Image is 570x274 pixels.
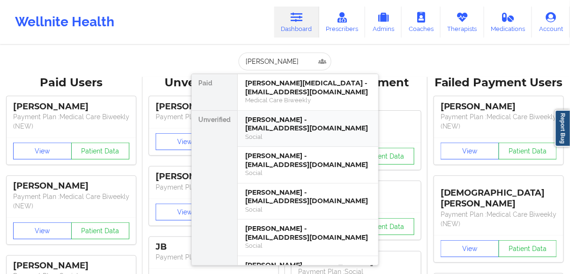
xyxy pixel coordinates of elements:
[156,101,272,112] div: [PERSON_NAME]
[441,143,499,160] button: View
[356,218,415,235] button: Patient Data
[365,7,402,38] a: Admins
[245,224,371,242] div: [PERSON_NAME] - [EMAIL_ADDRESS][DOMAIN_NAME]
[441,181,557,209] div: [DEMOGRAPHIC_DATA][PERSON_NAME]
[441,7,484,38] a: Therapists
[555,110,570,147] a: Report Bug
[245,79,371,96] div: [PERSON_NAME][MEDICAL_DATA] - [EMAIL_ADDRESS][DOMAIN_NAME]
[156,112,272,122] p: Payment Plan : Unmatched Plan
[245,205,371,213] div: Social
[245,115,371,133] div: [PERSON_NAME] - [EMAIL_ADDRESS][DOMAIN_NAME]
[13,260,129,271] div: [PERSON_NAME]
[245,242,371,250] div: Social
[245,169,371,177] div: Social
[7,76,136,90] div: Paid Users
[156,252,272,262] p: Payment Plan : Unmatched Plan
[441,112,557,131] p: Payment Plan : Medical Care Biweekly (NEW)
[13,222,72,239] button: View
[319,7,366,38] a: Prescribers
[274,7,319,38] a: Dashboard
[441,210,557,228] p: Payment Plan : Medical Care Biweekly (NEW)
[441,240,499,257] button: View
[434,76,563,90] div: Failed Payment Users
[71,143,130,160] button: Patient Data
[441,101,557,112] div: [PERSON_NAME]
[245,152,371,169] div: [PERSON_NAME] - [EMAIL_ADDRESS][DOMAIN_NAME]
[402,7,441,38] a: Coaches
[156,171,272,182] div: [PERSON_NAME]
[156,133,214,150] button: View
[13,101,129,112] div: [PERSON_NAME]
[245,96,371,104] div: Medical Care Biweekly
[13,192,129,211] p: Payment Plan : Medical Care Biweekly (NEW)
[245,133,371,141] div: Social
[192,74,237,111] div: Paid
[484,7,532,38] a: Medications
[156,183,272,192] p: Payment Plan : Unmatched Plan
[499,143,557,160] button: Patient Data
[499,240,557,257] button: Patient Data
[13,112,129,131] p: Payment Plan : Medical Care Biweekly (NEW)
[149,76,278,90] div: Unverified Users
[532,7,570,38] a: Account
[71,222,130,239] button: Patient Data
[13,181,129,191] div: [PERSON_NAME]
[356,148,415,165] button: Patient Data
[156,204,214,221] button: View
[156,242,272,252] div: JB
[13,143,72,160] button: View
[245,188,371,205] div: [PERSON_NAME] - [EMAIL_ADDRESS][DOMAIN_NAME]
